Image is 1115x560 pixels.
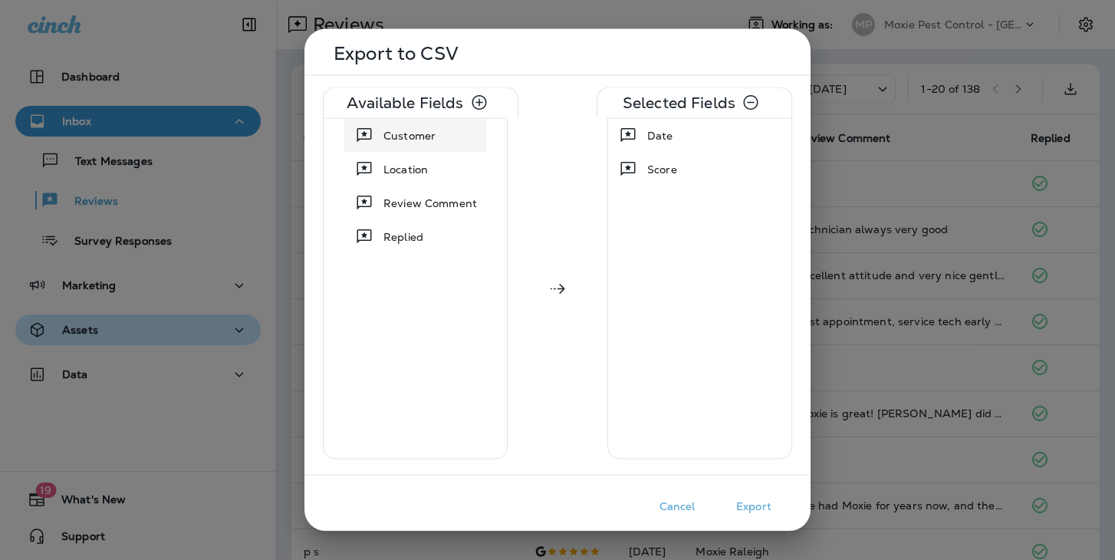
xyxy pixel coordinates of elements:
span: Location [383,162,428,177]
button: Export [715,495,792,519]
p: Selected Fields [623,97,735,109]
span: Customer [383,128,436,143]
p: Export to CSV [334,48,786,60]
button: Remove All [735,87,766,118]
p: Available Fields [347,97,463,109]
button: Cancel [639,495,715,519]
button: Select All [464,87,495,118]
span: Replied [383,229,423,245]
span: Review Comment [383,196,477,211]
span: Date [647,128,673,143]
span: Score [647,162,677,177]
